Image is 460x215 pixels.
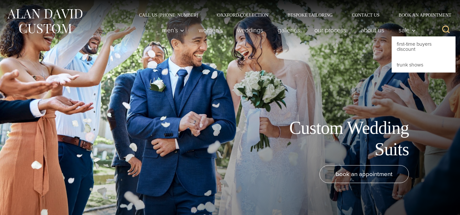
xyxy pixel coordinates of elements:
[192,24,230,36] a: Women’s
[336,169,393,179] span: book an appointment
[342,13,389,17] a: Contact Us
[155,24,419,36] nav: Primary Navigation
[399,27,416,33] span: Sale
[392,36,456,57] a: First-Time Buyers Discount
[389,13,454,17] a: Book an Appointment
[319,165,409,183] a: book an appointment
[230,24,271,36] a: weddings
[392,57,456,73] a: Trunk Shows
[129,13,454,17] nav: Secondary Navigation
[6,7,83,35] img: Alan David Custom
[162,27,184,33] span: Men’s
[307,24,354,36] a: Our Process
[438,22,454,38] button: View Search Form
[265,117,409,160] h1: Custom Wedding Suits
[278,13,342,17] a: Bespoke Tailoring
[354,24,392,36] a: About Us
[129,13,208,17] a: Call Us [PHONE_NUMBER]
[208,13,278,17] a: Oxxford Collection
[271,24,307,36] a: Galleries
